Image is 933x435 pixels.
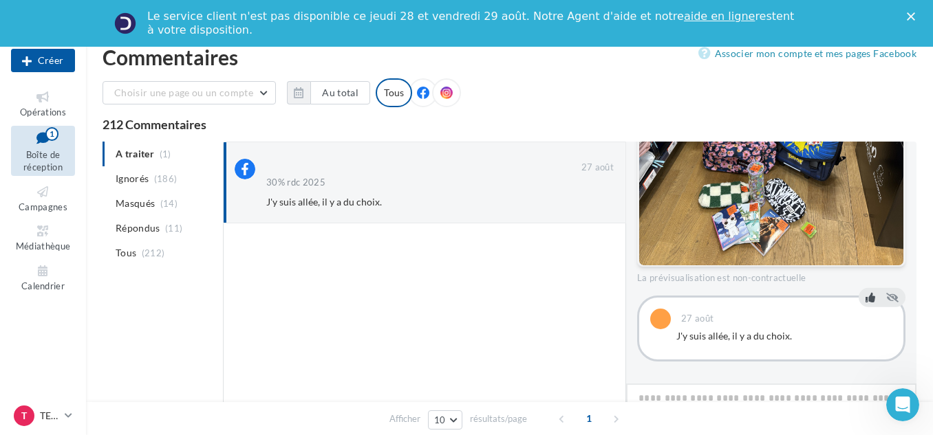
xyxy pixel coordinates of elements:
span: 10 [434,414,446,425]
span: Opérations [20,107,66,118]
span: J'y suis allée, il y a du choix. [266,196,382,208]
a: Opérations [11,87,75,120]
a: aide en ligne [684,10,755,23]
div: 1 [45,127,58,141]
span: 1 [578,408,600,430]
span: Choisir une page ou un compte [114,87,253,98]
button: Au total [287,81,370,104]
p: TERVILLE [40,409,59,423]
span: Répondus [116,221,160,235]
a: Calendrier [11,260,75,294]
div: Commentaires [103,47,916,67]
button: 10 [428,410,463,430]
span: 27 août [581,161,614,174]
iframe: Intercom live chat [886,388,919,421]
img: Profile image for Service-Client [114,12,136,34]
span: résultats/page [470,412,527,425]
span: 27 août [681,314,714,323]
button: Créer [11,49,75,72]
span: Tous [116,246,136,260]
span: Boîte de réception [23,149,63,173]
a: Associer mon compte et mes pages Facebook [698,45,916,62]
a: Campagnes [11,181,75,215]
span: Calendrier [21,280,65,291]
span: Ignorés [116,172,149,186]
span: Médiathèque [16,241,71,252]
span: (186) [154,173,178,184]
div: 30% rdc 2025 [266,178,325,187]
span: T [21,409,27,423]
div: 212 Commentaires [103,118,916,131]
button: Choisir une page ou un compte [103,81,276,104]
div: Nouvelle campagne [11,49,75,72]
div: Tous [376,78,412,107]
span: Afficher [389,412,420,425]
div: Fermer [907,12,921,21]
a: T TERVILLE [11,403,75,429]
button: Au total [310,81,370,104]
span: (212) [142,247,165,258]
span: (11) [165,223,182,234]
div: Le service client n'est pas disponible ce jeudi 28 et vendredi 29 août. Notre Agent d'aide et not... [147,10,797,37]
span: Masqués [116,197,155,210]
span: (14) [160,198,178,209]
span: Campagnes [19,201,67,212]
a: Médiathèque [11,221,75,254]
a: Boîte de réception1 [11,126,75,176]
div: La prévisualisation est non-contractuelle [637,267,905,285]
div: J'y suis allée, il y a du choix. [676,329,892,343]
